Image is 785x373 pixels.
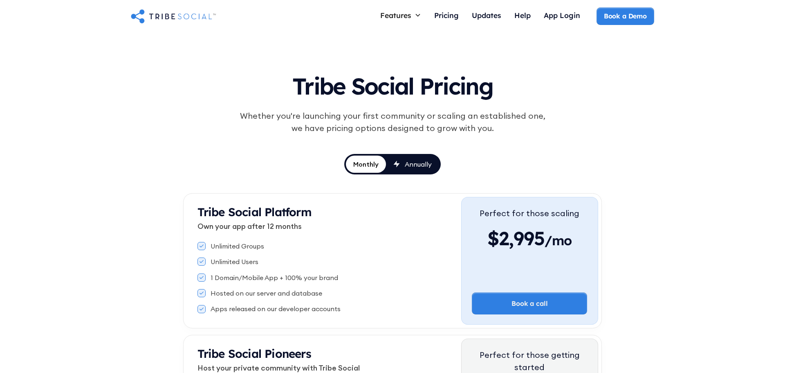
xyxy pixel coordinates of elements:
[508,7,537,25] a: Help
[434,11,459,20] div: Pricing
[465,7,508,25] a: Updates
[235,110,549,134] div: Whether you're launching your first community or scaling an established one, we have pricing opti...
[472,292,587,314] a: Book a call
[353,160,379,169] div: Monthly
[374,7,428,23] div: Features
[211,242,264,251] div: Unlimited Groups
[544,11,580,20] div: App Login
[203,66,582,103] h1: Tribe Social Pricing
[405,160,432,169] div: Annually
[211,289,322,298] div: Hosted on our server and database
[197,205,312,219] strong: Tribe Social Platform
[545,232,572,253] span: /mo
[514,11,531,20] div: Help
[211,273,338,282] div: 1 Domain/Mobile App + 100% your brand
[131,8,216,24] a: home
[480,226,579,251] div: $2,995
[480,207,579,219] div: Perfect for those scaling
[537,7,587,25] a: App Login
[211,304,341,313] div: Apps released on our developer accounts
[472,11,501,20] div: Updates
[197,221,461,232] p: Own your app after 12 months
[380,11,411,20] div: Features
[197,346,311,361] strong: Tribe Social Pioneers
[211,257,258,266] div: Unlimited Users
[597,7,654,25] a: Book a Demo
[428,7,465,25] a: Pricing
